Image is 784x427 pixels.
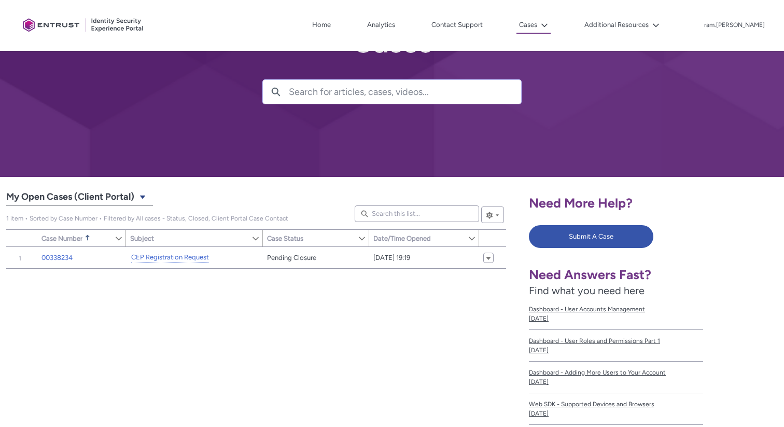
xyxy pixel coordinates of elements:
h1: Need Answers Fast? [529,267,703,283]
a: CEP Registration Request [131,252,209,263]
a: Analytics, opens in new tab [365,17,398,33]
a: 00338234 [41,253,73,263]
lightning-formatted-date-time: [DATE] [529,315,549,322]
button: Search [263,80,289,104]
lightning-formatted-date-time: [DATE] [529,347,549,354]
table: My Open Cases (Client Portal) [6,247,506,269]
button: Additional Resources [582,17,662,33]
span: Dashboard - Adding More Users to Your Account [529,368,703,377]
p: ram.[PERSON_NAME] [704,22,765,29]
a: Dashboard - Adding More Users to Your Account[DATE] [529,362,703,393]
input: Search this list... [355,205,479,222]
a: Dashboard - User Roles and Permissions Part 1[DATE] [529,330,703,362]
span: Need More Help? [529,195,633,211]
span: Dashboard - User Accounts Management [529,305,703,314]
a: Date/Time Opened [369,230,468,246]
button: User Profile ram.parajuli [704,19,765,30]
span: My Open Cases (Client Portal) [6,215,288,222]
a: Home [310,17,333,33]
span: My Open Cases (Client Portal) [6,189,134,205]
input: Search for articles, cases, videos... [289,80,521,104]
a: Web SDK - Supported Devices and Browsers[DATE] [529,393,703,425]
span: Case Number [41,235,82,242]
a: Case Status [263,230,358,246]
button: Submit A Case [529,225,653,248]
a: Contact Support [429,17,485,33]
button: Select a List View: Cases [136,190,149,203]
span: Web SDK - Supported Devices and Browsers [529,400,703,409]
a: Dashboard - User Accounts Management[DATE] [529,298,703,330]
span: Dashboard - User Roles and Permissions Part 1 [529,336,703,346]
lightning-formatted-date-time: [DATE] [529,410,549,417]
span: Pending Closure [267,253,316,263]
lightning-formatted-date-time: [DATE] [529,378,549,385]
span: [DATE] 19:19 [373,253,410,263]
button: List View Controls [481,206,504,223]
span: Find what you need here [529,284,645,297]
a: Subject [126,230,251,246]
button: Cases [516,17,551,34]
a: Case Number [37,230,115,246]
h2: Cases [262,26,522,59]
